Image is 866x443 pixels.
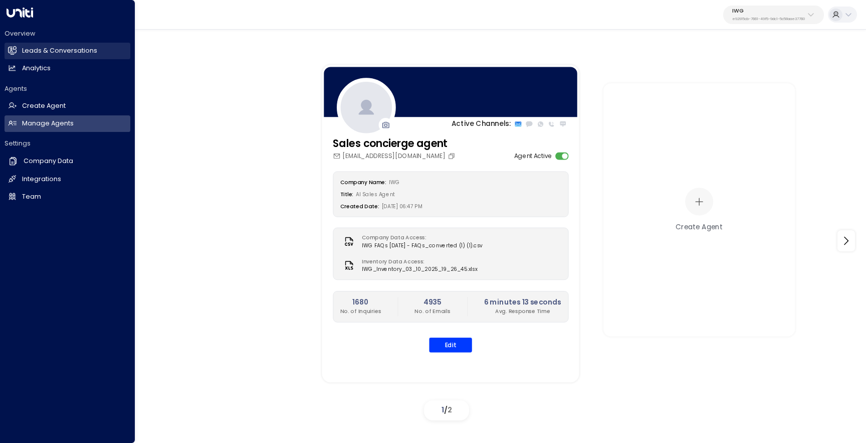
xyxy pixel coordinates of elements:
label: Inventory Data Access: [362,258,473,266]
span: 2 [448,405,452,415]
button: IWGe92915cb-7661-49f5-9dc1-5c58aae37760 [723,6,824,24]
span: [DATE] 06:47 PM [382,203,423,210]
h2: Company Data [24,157,73,166]
span: IWG_Inventory_03_10_2025_19_26_45.xlsx [362,266,478,273]
h2: Integrations [22,175,61,184]
label: Company Data Access: [362,234,479,242]
span: IWG [389,179,400,186]
h2: 1680 [340,298,381,308]
label: Agent Active [514,152,552,161]
h2: Agents [5,84,130,93]
a: Company Data [5,153,130,170]
label: Created Date: [340,203,379,210]
h2: 4935 [414,298,450,308]
label: Title: [340,191,354,198]
a: Analytics [5,60,130,77]
div: [EMAIL_ADDRESS][DOMAIN_NAME] [333,152,457,161]
h2: Team [22,192,41,202]
a: Create Agent [5,98,130,114]
p: IWG [732,8,805,14]
h2: Manage Agents [22,119,74,128]
button: Edit [429,338,472,353]
h2: Overview [5,29,130,38]
h2: Settings [5,139,130,148]
h2: Create Agent [22,101,66,111]
h2: 6 minutes 13 seconds [484,298,561,308]
p: Avg. Response Time [484,308,561,315]
span: 1 [442,405,444,415]
p: No. of Emails [414,308,450,315]
h2: Analytics [22,64,51,73]
a: Manage Agents [5,115,130,132]
span: IWG FAQs [DATE] - FAQs_converted (1) (1).csv [362,242,483,250]
a: Team [5,189,130,205]
div: Create Agent [676,222,723,232]
div: / [424,400,469,420]
p: Active Channels: [452,119,511,130]
label: Company Name: [340,179,386,186]
button: Copy [448,153,457,160]
h3: Sales concierge agent [333,136,457,152]
a: Leads & Conversations [5,43,130,59]
p: No. of Inquiries [340,308,381,315]
a: Integrations [5,171,130,188]
span: AI Sales Agent [356,191,395,198]
p: e92915cb-7661-49f5-9dc1-5c58aae37760 [732,17,805,21]
h2: Leads & Conversations [22,46,97,56]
